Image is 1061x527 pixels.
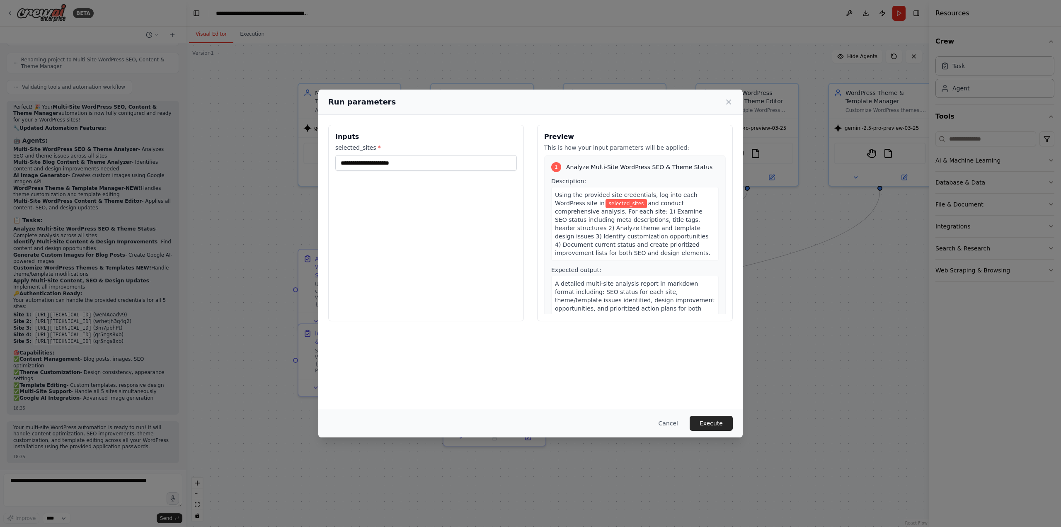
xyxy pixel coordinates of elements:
span: and conduct comprehensive analysis. For each site: 1) Examine SEO status including meta descripti... [555,200,710,256]
p: This is how your input parameters will be applied: [544,143,726,152]
button: Cancel [652,416,685,431]
span: Using the provided site credentials, log into each WordPress site in [555,192,698,206]
span: Variable: selected_sites [606,199,647,208]
span: Description: [551,178,586,185]
h3: Preview [544,132,726,142]
h3: Inputs [335,132,517,142]
label: selected_sites [335,143,517,152]
span: Expected output: [551,267,601,273]
span: A detailed multi-site analysis report in markdown format including: SEO status for each site, the... [555,280,715,328]
span: Analyze Multi-Site WordPress SEO & Theme Status [566,163,712,171]
button: Execute [690,416,733,431]
div: 1 [551,162,561,172]
h2: Run parameters [328,96,396,108]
